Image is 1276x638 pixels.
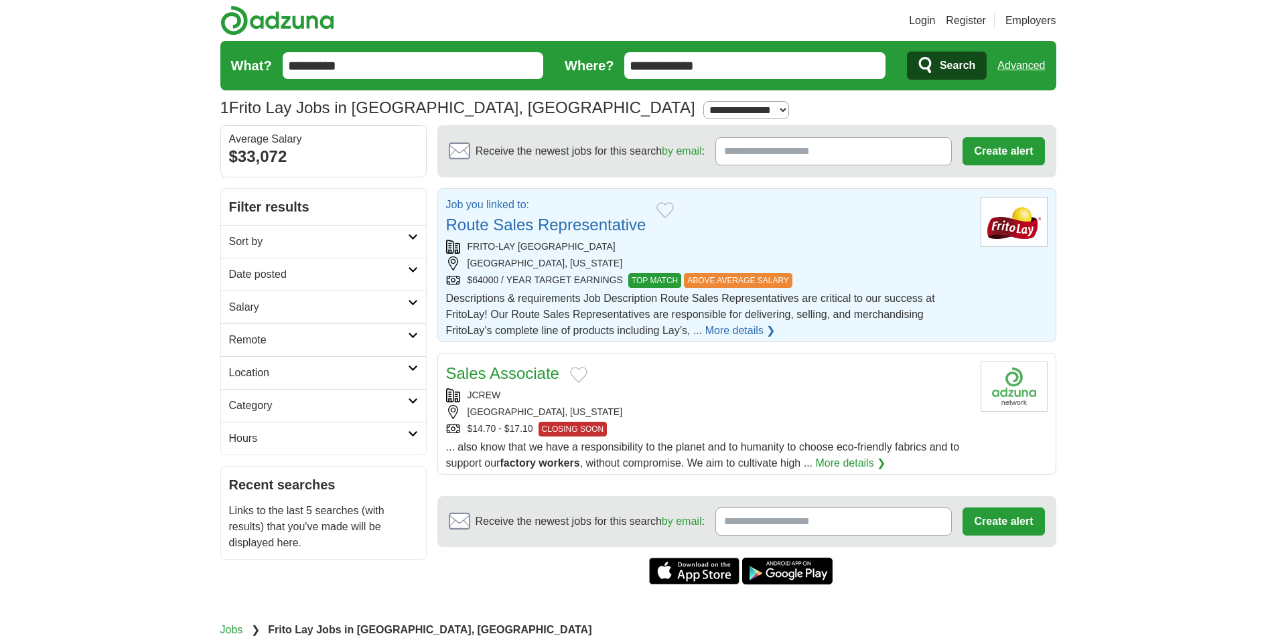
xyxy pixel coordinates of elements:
label: Where? [565,56,614,76]
a: Sales Associate [446,364,559,382]
span: 1 [220,96,229,120]
div: Average Salary [229,134,418,145]
button: Search [907,52,987,80]
button: Create alert [963,507,1044,536]
a: by email [662,515,702,527]
button: Add to favorite jobs [570,367,587,383]
div: $64000 / YEAR TARGET EARNINGS [446,273,970,288]
span: ABOVE AVERAGE SALARY [684,273,792,288]
img: Company logo [981,362,1048,412]
p: Job you linked to: [446,197,646,213]
img: Company logo [981,197,1048,247]
strong: factory [500,457,535,469]
a: Get the iPhone app [649,558,739,584]
a: Jobs [220,624,243,635]
a: More details ❯ [815,455,885,471]
h2: Salary [229,299,408,315]
button: Create alert [963,137,1044,165]
h2: Filter results [221,189,426,225]
h2: Category [229,398,408,414]
span: Descriptions & requirements Job Description Route Sales Representatives are critical to our succe... [446,293,935,336]
h2: Hours [229,430,408,447]
a: Location [221,356,426,389]
div: $33,072 [229,145,418,169]
a: Date posted [221,258,426,291]
span: ... also know that we have a responsibility to the planet and to humanity to choose eco-friendly ... [446,441,960,469]
a: Register [946,13,986,29]
h2: Sort by [229,234,408,250]
img: Adzuna logo [220,5,334,35]
span: CLOSING SOON [539,422,608,436]
h2: Recent searches [229,475,418,495]
button: Add to favorite jobs [656,202,674,218]
a: Employers [1005,13,1056,29]
span: Receive the newest jobs for this search : [476,143,705,159]
label: What? [231,56,272,76]
a: Remote [221,323,426,356]
a: Salary [221,291,426,323]
div: [GEOGRAPHIC_DATA], [US_STATE] [446,405,970,419]
h1: Frito Lay Jobs in [GEOGRAPHIC_DATA], [GEOGRAPHIC_DATA] [220,98,695,116]
span: TOP MATCH [628,273,681,288]
a: Get the Android app [742,558,833,584]
a: Route Sales Representative [446,216,646,234]
div: $14.70 - $17.10 [446,422,970,436]
strong: workers [539,457,579,469]
span: Search [940,52,975,79]
a: Login [909,13,935,29]
a: Category [221,389,426,422]
p: Links to the last 5 searches (with results) that you've made will be displayed here. [229,503,418,551]
h2: Remote [229,332,408,348]
h2: Location [229,365,408,381]
strong: Frito Lay Jobs in [GEOGRAPHIC_DATA], [GEOGRAPHIC_DATA] [268,624,591,635]
div: JCREW [446,388,970,402]
a: Advanced [997,52,1045,79]
a: Hours [221,422,426,455]
span: ❯ [251,624,260,635]
a: by email [662,145,702,157]
a: Sort by [221,225,426,258]
div: FRITO-LAY [GEOGRAPHIC_DATA] [446,240,970,254]
h2: Date posted [229,266,408,283]
a: More details ❯ [705,323,776,339]
div: [GEOGRAPHIC_DATA], [US_STATE] [446,256,970,270]
span: Receive the newest jobs for this search : [476,513,705,530]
